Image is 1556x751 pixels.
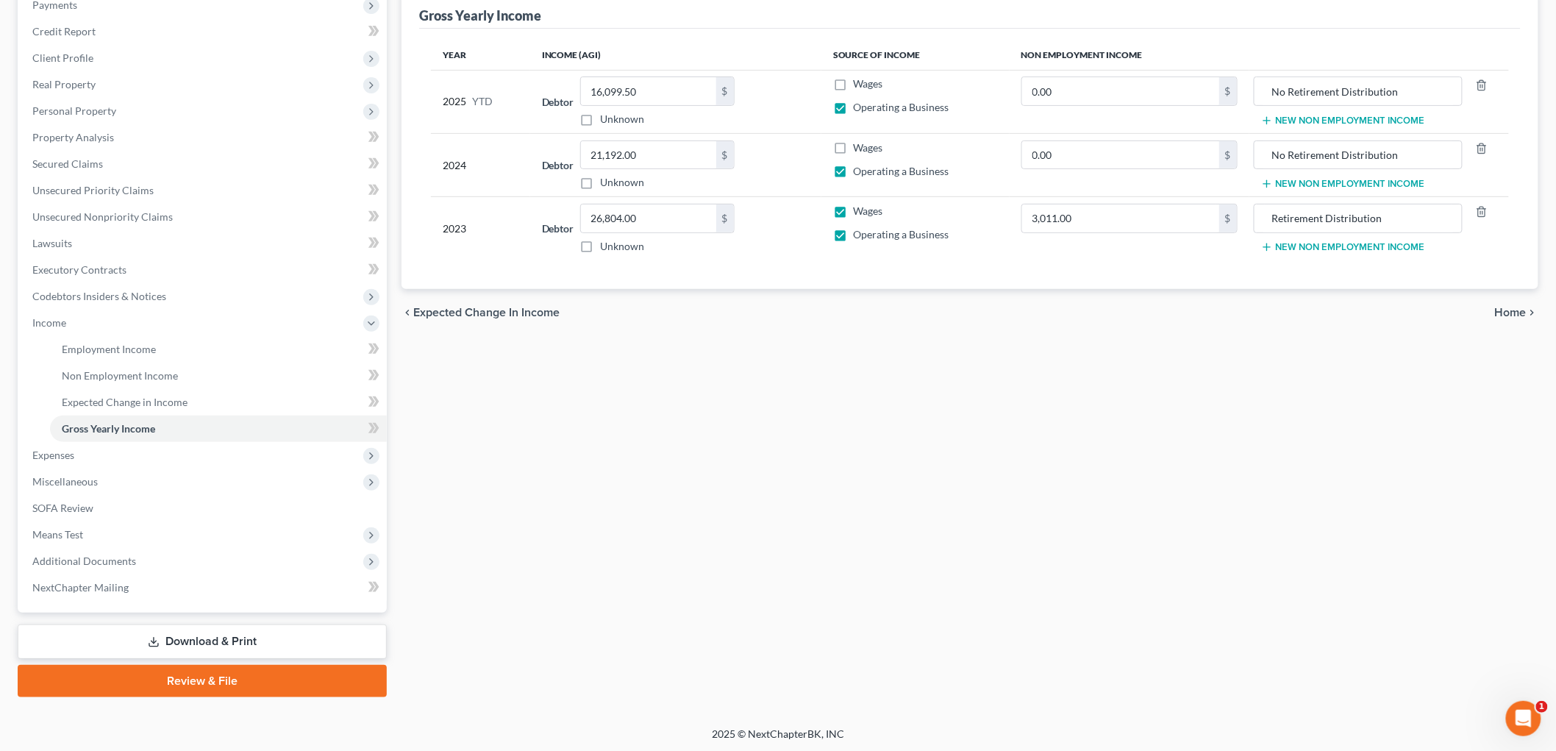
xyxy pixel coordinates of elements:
[1527,307,1538,318] i: chevron_right
[854,77,883,90] span: Wages
[50,389,387,416] a: Expected Change in Income
[62,396,188,408] span: Expected Change in Income
[1261,115,1425,127] button: New Non Employment Income
[32,157,103,170] span: Secured Claims
[431,40,530,70] th: Year
[1495,307,1538,318] button: Home chevron_right
[1219,77,1237,105] div: $
[21,574,387,601] a: NextChapter Mailing
[18,665,387,697] a: Review & File
[1262,204,1455,232] input: Source of Income
[21,495,387,522] a: SOFA Review
[1022,204,1219,232] input: 0.00
[472,94,493,109] span: YTD
[62,422,155,435] span: Gross Yearly Income
[1261,178,1425,190] button: New Non Employment Income
[443,140,518,191] div: 2024
[854,228,949,241] span: Operating a Business
[21,230,387,257] a: Lawsuits
[854,204,883,217] span: Wages
[1262,141,1455,169] input: Source of Income
[581,77,716,105] input: 0.00
[854,165,949,177] span: Operating a Business
[581,204,716,232] input: 0.00
[32,263,126,276] span: Executory Contracts
[530,40,821,70] th: Income (AGI)
[601,239,645,254] label: Unknown
[1261,241,1425,253] button: New Non Employment Income
[50,336,387,363] a: Employment Income
[32,78,96,90] span: Real Property
[1022,77,1219,105] input: 0.00
[542,157,574,173] label: Debtor
[21,257,387,283] a: Executory Contracts
[32,581,129,594] span: NextChapter Mailing
[62,343,156,355] span: Employment Income
[32,290,166,302] span: Codebtors Insiders & Notices
[601,112,645,127] label: Unknown
[1495,307,1527,318] span: Home
[21,18,387,45] a: Credit Report
[542,221,574,236] label: Debtor
[32,475,98,488] span: Miscellaneous
[50,416,387,442] a: Gross Yearly Income
[32,316,66,329] span: Income
[413,307,560,318] span: Expected Change in Income
[443,76,518,127] div: 2025
[62,369,178,382] span: Non Employment Income
[716,204,734,232] div: $
[581,141,716,169] input: 0.00
[18,624,387,659] a: Download & Print
[854,141,883,154] span: Wages
[716,141,734,169] div: $
[1219,204,1237,232] div: $
[32,104,116,117] span: Personal Property
[542,94,574,110] label: Debtor
[21,204,387,230] a: Unsecured Nonpriority Claims
[21,124,387,151] a: Property Analysis
[821,40,1010,70] th: Source of Income
[32,449,74,461] span: Expenses
[402,307,413,318] i: chevron_left
[50,363,387,389] a: Non Employment Income
[1010,40,1509,70] th: Non Employment Income
[32,210,173,223] span: Unsecured Nonpriority Claims
[716,77,734,105] div: $
[1506,701,1541,736] iframe: Intercom live chat
[32,51,93,64] span: Client Profile
[32,502,93,514] span: SOFA Review
[419,7,541,24] div: Gross Yearly Income
[21,151,387,177] a: Secured Claims
[1022,141,1219,169] input: 0.00
[32,528,83,541] span: Means Test
[443,204,518,254] div: 2023
[1219,141,1237,169] div: $
[601,175,645,190] label: Unknown
[1536,701,1548,713] span: 1
[21,177,387,204] a: Unsecured Priority Claims
[1262,77,1455,105] input: Source of Income
[32,555,136,567] span: Additional Documents
[402,307,560,318] button: chevron_left Expected Change in Income
[32,25,96,38] span: Credit Report
[32,237,72,249] span: Lawsuits
[854,101,949,113] span: Operating a Business
[32,184,154,196] span: Unsecured Priority Claims
[32,131,114,143] span: Property Analysis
